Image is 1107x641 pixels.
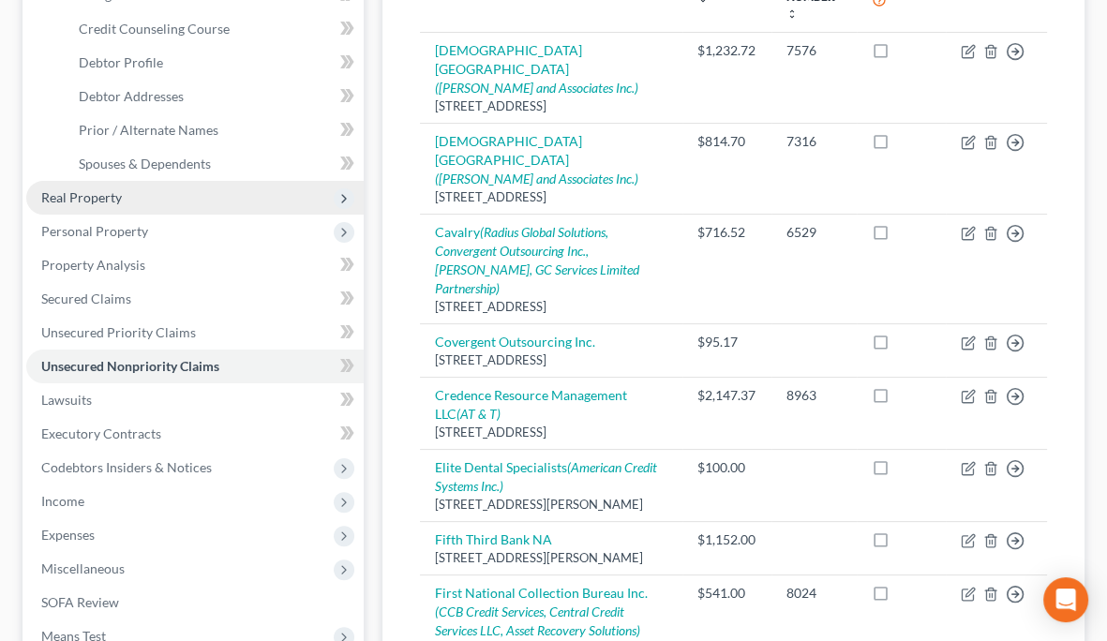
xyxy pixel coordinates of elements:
[435,298,666,316] div: [STREET_ADDRESS]
[435,334,595,350] a: Covergent Outsourcing Inc.
[41,223,148,239] span: Personal Property
[435,585,648,638] a: First National Collection Bureau Inc.(CCB Credit Services, Central Credit Services LLC, Asset Rec...
[786,41,842,60] div: 7576
[435,42,638,96] a: [DEMOGRAPHIC_DATA] [GEOGRAPHIC_DATA]([PERSON_NAME] and Associates Inc.)
[26,248,364,282] a: Property Analysis
[79,88,184,104] span: Debtor Addresses
[79,21,230,37] span: Credit Counseling Course
[456,406,501,422] i: (AT & T)
[697,584,756,603] div: $541.00
[41,291,131,306] span: Secured Claims
[79,156,211,171] span: Spouses & Dependents
[64,147,364,181] a: Spouses & Dependents
[435,531,552,547] a: Fifth Third Bank NA
[435,387,627,422] a: Credence Resource Management LLC(AT & T)
[786,584,842,603] div: 8024
[697,386,756,405] div: $2,147.37
[41,493,84,509] span: Income
[1043,577,1088,622] div: Open Intercom Messenger
[435,604,640,638] i: (CCB Credit Services, Central Credit Services LLC, Asset Recovery Solutions)
[435,459,657,494] a: Elite Dental Specialists(American Credit Systems Inc.)
[435,97,666,115] div: [STREET_ADDRESS]
[26,282,364,316] a: Secured Claims
[79,54,163,70] span: Debtor Profile
[435,459,657,494] i: (American Credit Systems Inc.)
[79,122,218,138] span: Prior / Alternate Names
[41,324,196,340] span: Unsecured Priority Claims
[435,496,666,514] div: [STREET_ADDRESS][PERSON_NAME]
[41,425,161,441] span: Executory Contracts
[41,560,125,576] span: Miscellaneous
[64,46,364,80] a: Debtor Profile
[41,527,95,543] span: Expenses
[64,80,364,113] a: Debtor Addresses
[697,333,756,351] div: $95.17
[435,549,666,567] div: [STREET_ADDRESS][PERSON_NAME]
[697,41,756,60] div: $1,232.72
[786,386,842,405] div: 8963
[41,392,92,408] span: Lawsuits
[64,12,364,46] a: Credit Counseling Course
[697,458,756,477] div: $100.00
[26,417,364,451] a: Executory Contracts
[435,188,666,206] div: [STREET_ADDRESS]
[41,594,119,610] span: SOFA Review
[697,530,756,549] div: $1,152.00
[435,80,638,96] i: ([PERSON_NAME] and Associates Inc.)
[786,132,842,151] div: 7316
[64,113,364,147] a: Prior / Alternate Names
[786,8,798,20] i: unfold_more
[435,133,638,186] a: [DEMOGRAPHIC_DATA] [GEOGRAPHIC_DATA]([PERSON_NAME] and Associates Inc.)
[786,223,842,242] div: 6529
[435,424,666,441] div: [STREET_ADDRESS]
[435,351,666,369] div: [STREET_ADDRESS]
[435,224,639,296] i: (Radius Global Solutions, Convergent Outsourcing Inc., [PERSON_NAME], GC Services Limited Partner...
[41,257,145,273] span: Property Analysis
[435,224,639,296] a: Cavalry(Radius Global Solutions, Convergent Outsourcing Inc., [PERSON_NAME], GC Services Limited ...
[26,383,364,417] a: Lawsuits
[697,223,756,242] div: $716.52
[41,459,212,475] span: Codebtors Insiders & Notices
[41,189,122,205] span: Real Property
[26,316,364,350] a: Unsecured Priority Claims
[41,358,219,374] span: Unsecured Nonpriority Claims
[26,350,364,383] a: Unsecured Nonpriority Claims
[435,171,638,186] i: ([PERSON_NAME] and Associates Inc.)
[697,132,756,151] div: $814.70
[26,586,364,619] a: SOFA Review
